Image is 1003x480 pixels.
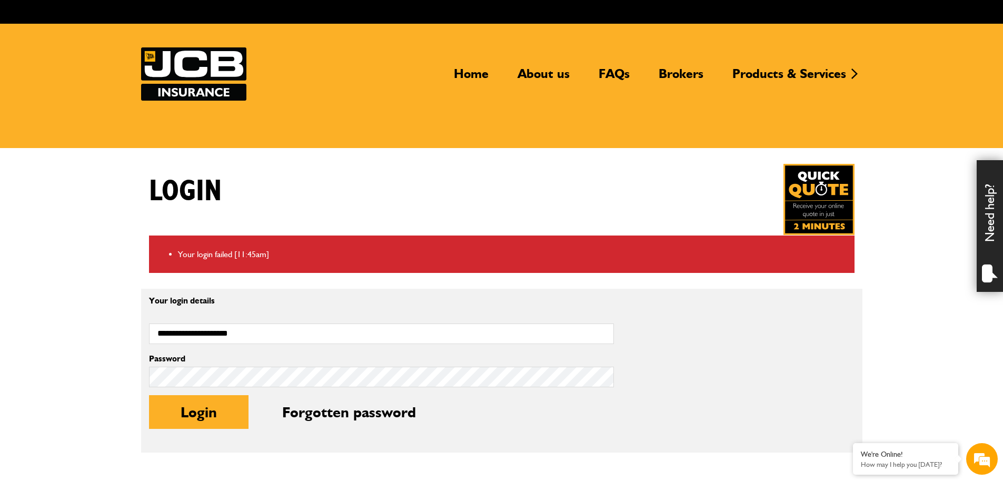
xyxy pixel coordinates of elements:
a: Brokers [651,66,711,90]
a: Products & Services [724,66,854,90]
div: We're Online! [861,450,950,459]
button: Forgotten password [251,395,448,429]
p: Your login details [149,297,614,305]
a: Get your insurance quote in just 2-minutes [783,164,855,235]
a: Home [446,66,496,90]
button: Login [149,395,249,429]
a: JCB Insurance Services [141,47,246,101]
a: FAQs [591,66,638,90]
li: Your login failed [11:45am] [178,248,847,261]
img: Quick Quote [783,164,855,235]
p: How may I help you today? [861,461,950,468]
a: About us [510,66,578,90]
label: Password [149,355,614,363]
img: JCB Insurance Services logo [141,47,246,101]
h1: Login [149,174,222,209]
div: Need help? [977,160,1003,292]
